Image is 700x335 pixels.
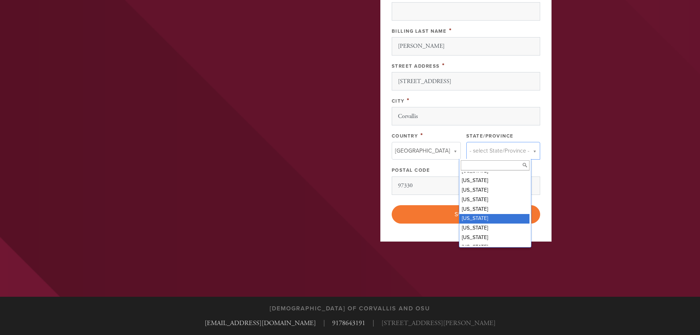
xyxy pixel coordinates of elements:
div: [US_STATE] [459,186,530,195]
div: [US_STATE] [459,195,530,205]
div: [US_STATE] [459,205,530,214]
div: [US_STATE] [459,243,530,252]
div: [US_STATE] [459,224,530,233]
div: [US_STATE] [459,214,530,224]
div: [US_STATE] [459,176,530,186]
div: [US_STATE] [459,233,530,243]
